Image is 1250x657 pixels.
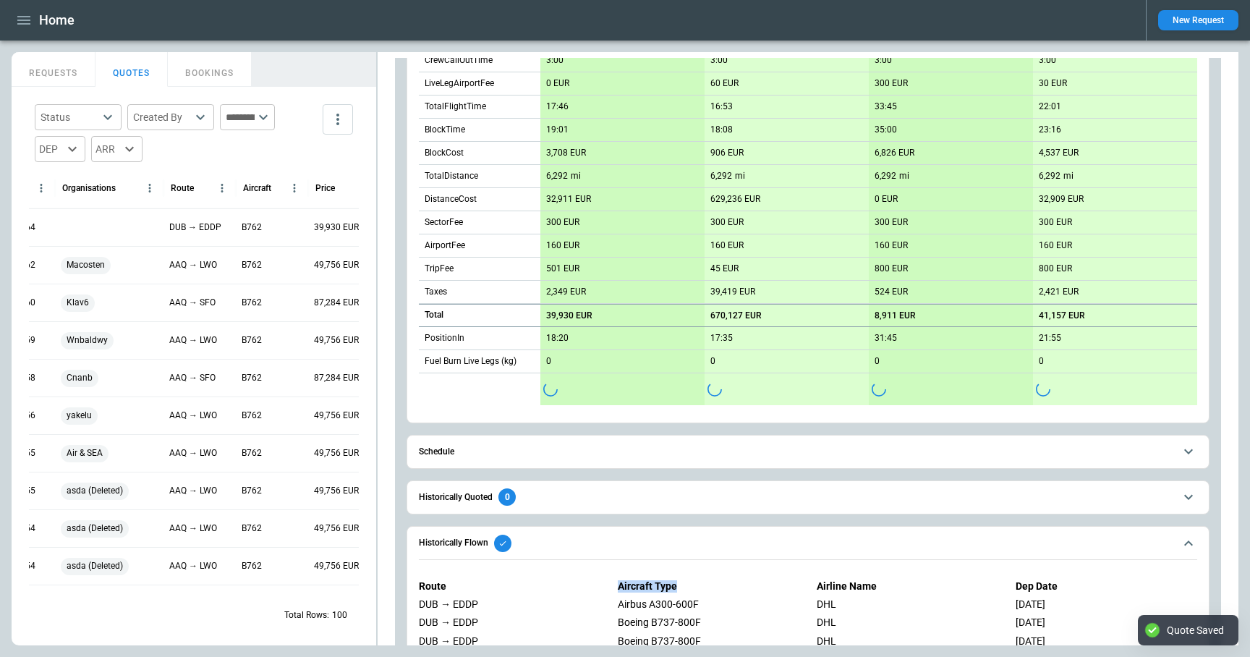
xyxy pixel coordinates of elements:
p: 87,284 EUR [314,297,359,309]
p: 300 EUR [1039,217,1072,228]
div: Price [315,183,335,193]
button: Historically Flown [419,527,1197,560]
div: Airbus A300-600F [618,598,799,611]
p: 39,419 EUR [710,287,755,297]
p: AAQ → LWO [169,334,217,347]
span: Wnbaldwy [61,322,114,359]
p: B762 [242,297,262,309]
p: 30 EUR [1039,78,1067,89]
p: 6,826 EUR [875,148,914,158]
p: 21:55 [1039,333,1061,344]
button: Aircraft column menu [284,178,305,198]
div: DUB → EDDP [419,616,600,629]
p: AAQ → LWO [169,410,217,422]
div: Boeing B737-800F [618,635,799,648]
button: more [323,104,353,135]
p: AAQ → LWO [169,560,217,572]
p: AAQ → LWO [169,447,217,459]
h6: Historically Quoted [419,493,493,502]
p: 49,756 EUR [314,560,359,572]
h6: Schedule [419,447,454,457]
p: 35:00 [875,124,897,135]
div: Created By [133,110,191,124]
p: 0 [1039,356,1044,367]
p: 524 EUR [875,287,908,297]
p: 100 [332,609,347,622]
p: 0 [546,356,551,367]
p: 501 EUR [546,263,579,274]
div: Organisations [62,183,116,193]
p: 800 EUR [875,263,908,274]
p: B762 [242,259,262,271]
p: CrewCallOutTime [425,54,493,67]
p: 8,911 EUR [875,310,916,321]
p: 670,127 EUR [710,310,762,321]
p: B762 [242,560,262,572]
p: B762 [242,410,262,422]
p: B762 [242,221,262,234]
button: Price column menu [357,178,377,198]
p: Dep Date [1016,580,1197,593]
div: 0 [498,488,516,506]
button: Schedule [419,436,1197,468]
h6: Total [425,310,443,320]
p: mi [571,170,581,182]
p: AAQ → SFO [169,372,216,384]
p: 32,909 EUR [1039,194,1084,205]
div: [DATE] [1016,598,1197,611]
div: DUB → EDDP [419,635,600,648]
p: B762 [242,334,262,347]
span: asda (Deleted) [61,510,129,547]
div: DEP [35,136,85,162]
p: TotalFlightTime [425,101,486,113]
p: DistanceCost [425,193,477,205]
p: DUB → EDDP [169,221,221,234]
button: New Request [1158,10,1238,30]
div: Boeing B737-800F [618,616,799,629]
button: Route column menu [212,178,232,198]
p: 39,930 EUR [314,221,359,234]
div: DHL [817,598,998,611]
p: 300 EUR [875,78,908,89]
p: 3:00 [546,55,564,66]
p: mi [899,170,909,182]
p: Route [419,580,600,593]
p: 160 EUR [1039,240,1072,251]
p: 23:16 [1039,124,1061,135]
p: 49,756 EUR [314,447,359,459]
p: mi [1063,170,1073,182]
p: 2,421 EUR [1039,287,1079,297]
p: AAQ → LWO [169,485,217,497]
p: 33:45 [875,101,897,112]
p: PositionIn [425,332,464,344]
button: QUOTES [95,52,168,87]
p: 6,292 [1039,171,1060,182]
p: 3:00 [875,55,892,66]
h6: Historically Flown [419,538,488,548]
p: 6,292 [875,171,896,182]
div: DHL [817,616,998,629]
p: AAQ → LWO [169,259,217,271]
p: 3:00 [1039,55,1056,66]
p: 49,756 EUR [314,522,359,535]
p: 0 EUR [546,78,569,89]
p: 160 EUR [875,240,908,251]
p: LiveLegAirportFee [425,77,494,90]
button: Reference column menu [31,178,51,198]
p: 32,911 EUR [546,194,591,205]
p: 39,930 EUR [546,310,592,321]
p: 87,284 EUR [314,372,359,384]
p: 4,537 EUR [1039,148,1079,158]
button: REQUESTS [12,52,95,87]
p: Total Rows: [284,609,329,622]
p: 2,349 EUR [546,287,586,297]
p: 17:46 [546,101,569,112]
div: Aircraft [243,183,271,193]
p: 49,756 EUR [314,410,359,422]
div: ARR [91,136,143,162]
span: Macosten [61,247,111,284]
p: 6,292 [546,171,568,182]
p: 3,708 EUR [546,148,586,158]
p: 0 [875,356,880,367]
p: AirportFee [425,240,465,252]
